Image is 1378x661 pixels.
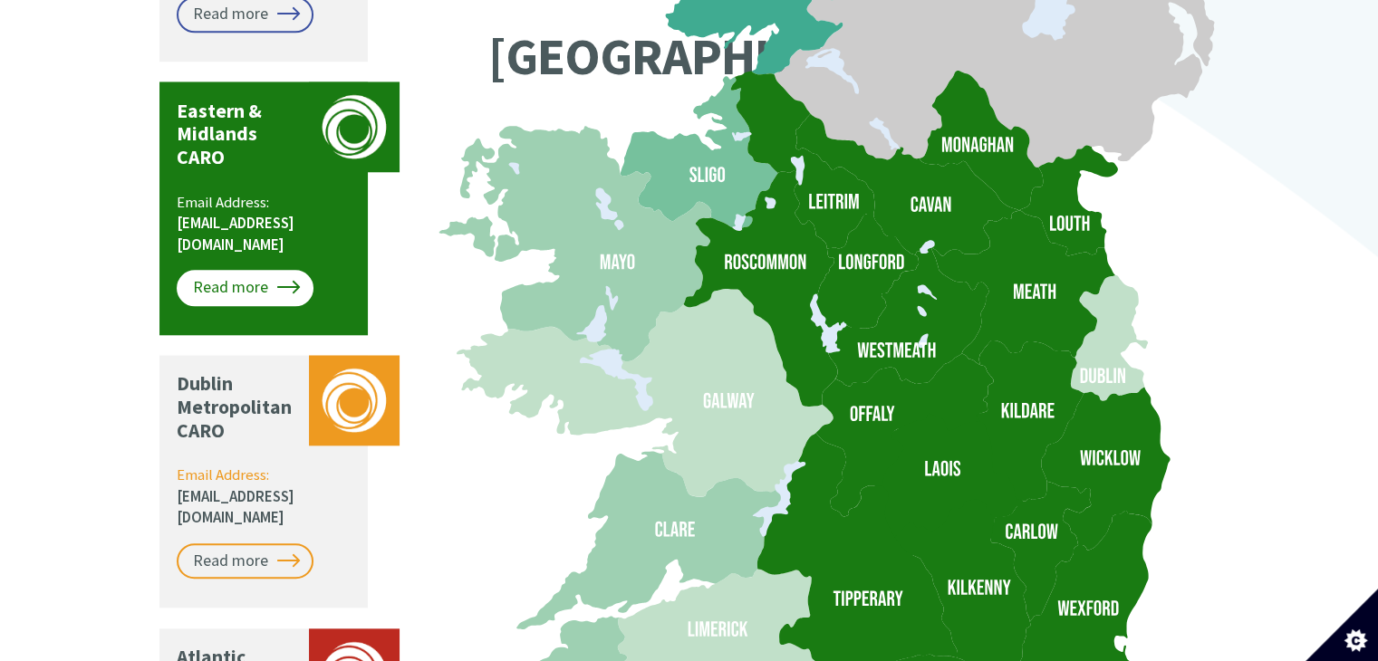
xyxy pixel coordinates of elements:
[177,543,313,580] a: Read more
[177,486,294,528] a: [EMAIL_ADDRESS][DOMAIN_NAME]
[177,465,353,529] p: Email Address:
[177,213,294,254] a: [EMAIL_ADDRESS][DOMAIN_NAME]
[1306,589,1378,661] button: Set cookie preferences
[177,270,313,306] a: Read more
[487,24,951,89] text: [GEOGRAPHIC_DATA]
[177,372,300,443] p: Dublin Metropolitan CARO
[177,192,353,256] p: Email Address:
[177,100,300,170] p: Eastern & Midlands CARO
